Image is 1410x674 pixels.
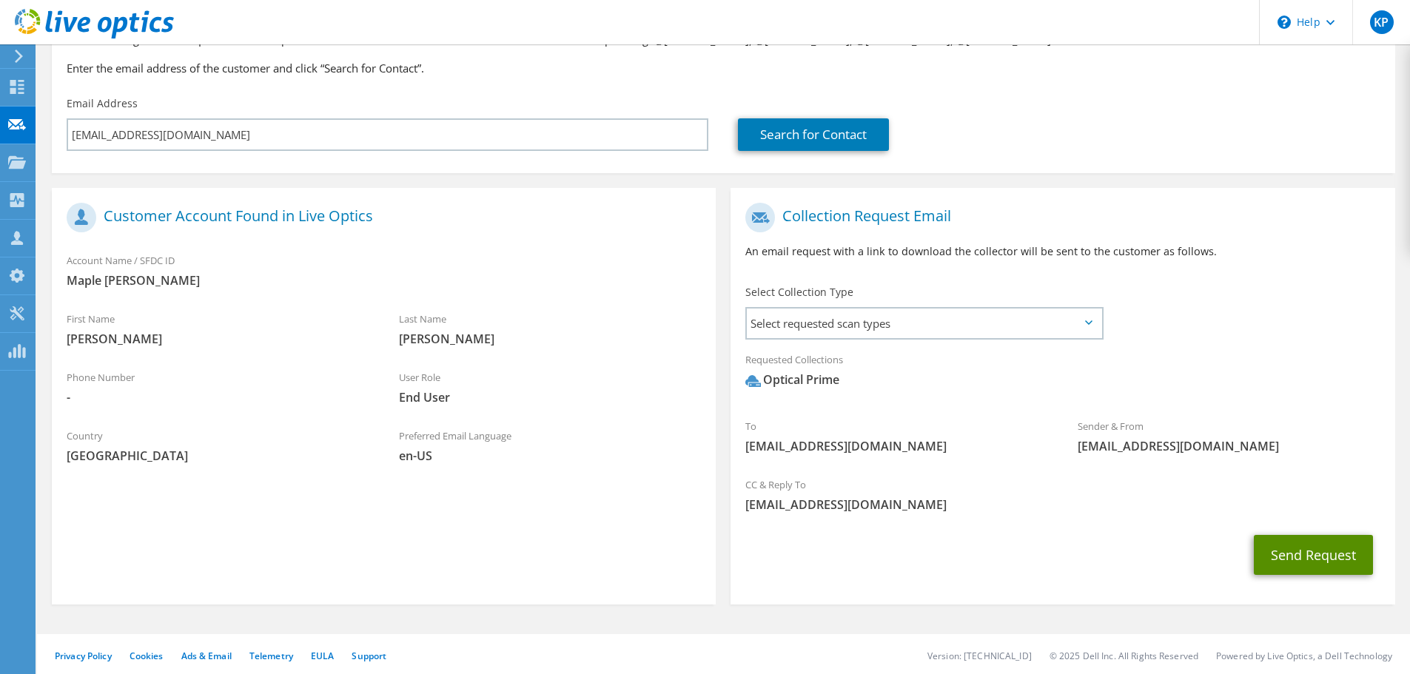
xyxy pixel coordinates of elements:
a: Support [352,650,386,662]
a: Search for Contact [738,118,889,151]
label: Email Address [67,96,138,111]
label: Select Collection Type [745,285,853,300]
div: User Role [384,362,716,413]
div: Optical Prime [745,371,839,388]
li: Powered by Live Optics, a Dell Technology [1216,650,1392,662]
span: End User [399,389,702,405]
div: Requested Collections [731,344,1394,403]
div: Account Name / SFDC ID [52,245,716,296]
a: Cookies [130,650,164,662]
div: Sender & From [1063,411,1395,462]
svg: \n [1278,16,1291,29]
span: Select requested scan types [747,309,1101,338]
div: First Name [52,303,384,354]
p: An email request with a link to download the collector will be sent to the customer as follows. [745,243,1380,260]
span: [EMAIL_ADDRESS][DOMAIN_NAME] [745,438,1048,454]
a: Ads & Email [181,650,232,662]
div: CC & Reply To [731,469,1394,520]
a: Privacy Policy [55,650,112,662]
span: KP [1370,10,1394,34]
span: Maple [PERSON_NAME] [67,272,701,289]
h3: Enter the email address of the customer and click “Search for Contact”. [67,60,1380,76]
a: Telemetry [249,650,293,662]
li: © 2025 Dell Inc. All Rights Reserved [1050,650,1198,662]
li: Version: [TECHNICAL_ID] [927,650,1032,662]
span: [EMAIL_ADDRESS][DOMAIN_NAME] [745,496,1380,513]
div: To [731,411,1063,462]
span: [PERSON_NAME] [67,331,369,347]
h1: Customer Account Found in Live Optics [67,203,694,232]
div: Country [52,420,384,471]
button: Send Request [1254,535,1373,575]
div: Preferred Email Language [384,420,716,471]
span: [GEOGRAPHIC_DATA] [67,448,369,464]
span: [PERSON_NAME] [399,331,702,347]
span: [EMAIL_ADDRESS][DOMAIN_NAME] [1078,438,1380,454]
h1: Collection Request Email [745,203,1372,232]
a: EULA [311,650,334,662]
span: - [67,389,369,405]
div: Phone Number [52,362,384,413]
span: en-US [399,448,702,464]
div: Last Name [384,303,716,354]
